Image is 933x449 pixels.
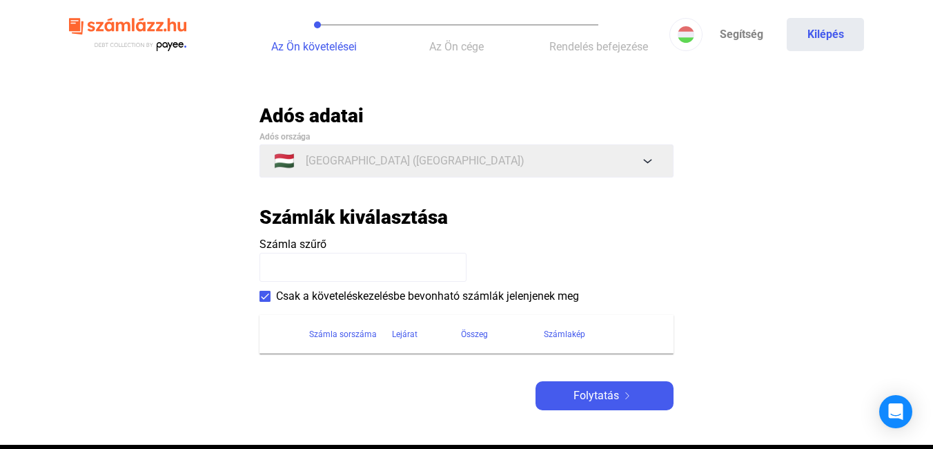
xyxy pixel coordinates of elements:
h2: Adós adatai [259,104,674,128]
div: Számlakép [544,326,657,343]
div: Számla sorszáma [309,326,392,343]
button: 🇭🇺[GEOGRAPHIC_DATA] ([GEOGRAPHIC_DATA]) [259,144,674,178]
button: HU [669,18,703,51]
img: HU [678,26,694,43]
span: Adós országa [259,132,310,142]
span: Rendelés befejezése [549,40,648,53]
span: Csak a követeléskezelésbe bevonható számlák jelenjenek meg [276,288,579,305]
div: Összeg [461,326,488,343]
span: Számla szűrő [259,238,326,251]
span: 🇭🇺 [274,153,295,169]
div: Lejárat [392,326,418,343]
button: Folytatásarrow-right-white [536,381,674,410]
div: Számla sorszáma [309,326,377,343]
span: Folytatás [573,388,619,404]
div: Lejárat [392,326,461,343]
div: Összeg [461,326,544,343]
a: Segítség [703,18,780,51]
span: Az Ön cége [429,40,484,53]
img: szamlazzhu-logo [69,12,186,57]
span: Az Ön követelései [271,40,357,53]
div: Open Intercom Messenger [879,395,912,428]
span: [GEOGRAPHIC_DATA] ([GEOGRAPHIC_DATA]) [306,153,524,169]
div: Számlakép [544,326,585,343]
button: Kilépés [787,18,864,51]
img: arrow-right-white [619,392,636,399]
h2: Számlák kiválasztása [259,205,448,229]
